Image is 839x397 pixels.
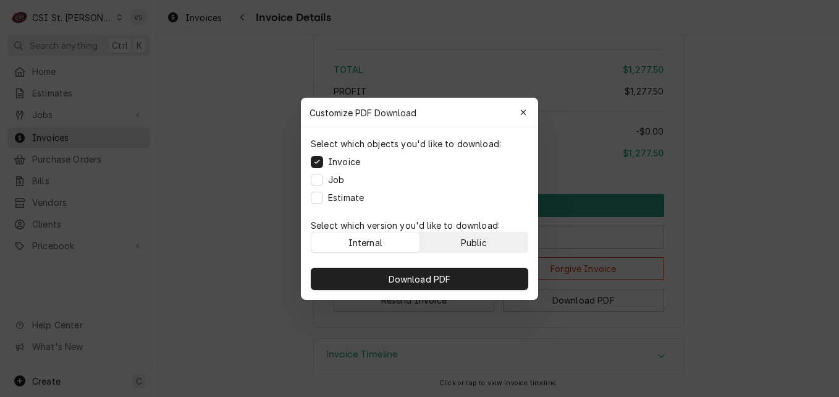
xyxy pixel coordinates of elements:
button: Download PDF [311,268,528,290]
p: Select which objects you'd like to download: [311,137,501,150]
label: Estimate [328,191,364,204]
div: Public [461,236,487,249]
label: Job [328,173,344,186]
div: Internal [348,236,382,249]
div: Customize PDF Download [301,98,538,127]
p: Select which version you'd like to download: [311,219,528,232]
label: Invoice [328,155,360,168]
span: Download PDF [386,272,453,285]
